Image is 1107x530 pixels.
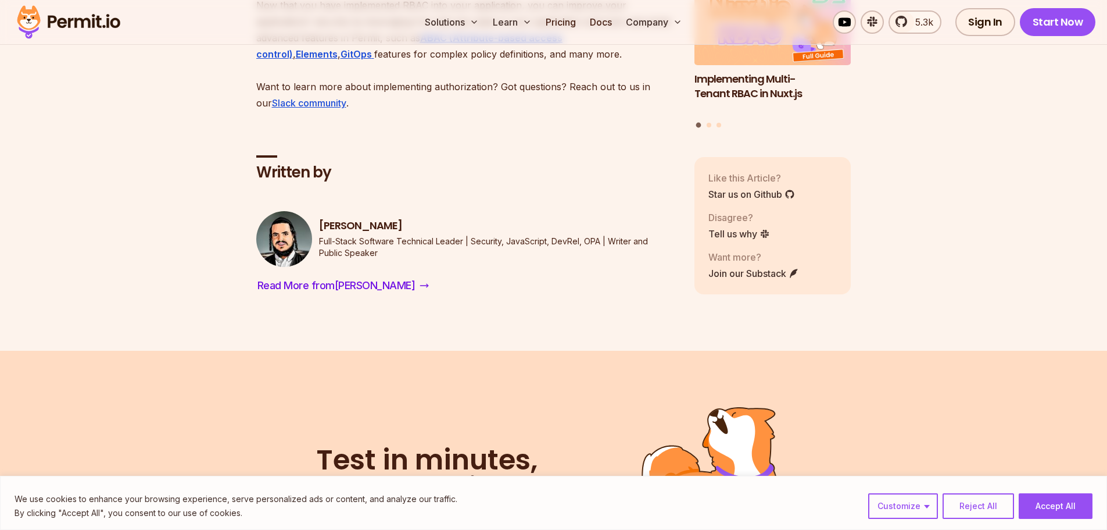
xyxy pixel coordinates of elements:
button: Learn [488,10,536,34]
button: Customize [868,493,938,519]
a: Star us on Github [708,188,795,202]
span: 5.3k [908,15,933,29]
a: Join our Substack [708,267,799,281]
a: Slack community [272,97,346,109]
p: Want more? [708,251,799,265]
span: Read More from [PERSON_NAME] [257,278,415,294]
span: Test in minutes, [316,446,578,474]
a: Sign In [955,8,1015,36]
a: Tell us why [708,227,770,241]
h2: go to prod in days. [316,446,578,502]
a: 5.3k [889,10,941,34]
img: Permit logo [12,2,126,42]
button: Go to slide 3 [716,123,721,128]
button: Company [621,10,687,34]
p: Like this Article? [708,172,795,186]
p: Full-Stack Software Technical Leader | Security, JavaScript, DevRel, OPA | Writer and Public Speaker [319,236,676,259]
a: Read More from[PERSON_NAME] [256,276,431,295]
strong: GitOps [341,48,372,60]
h3: Implementing Multi-Tenant RBAC in Nuxt.js [694,73,851,102]
a: Start Now [1020,8,1096,36]
h3: [PERSON_NAME] [319,219,676,233]
button: Reject All [943,493,1014,519]
img: Gabriel L. Manor [256,211,312,267]
p: By clicking "Accept All", you consent to our use of cookies. [15,506,457,520]
button: Solutions [420,10,483,34]
button: Go to slide 1 [696,123,701,128]
a: GitOps [341,48,374,60]
h2: Written by [256,162,676,183]
a: Pricing [541,10,581,34]
button: Accept All [1019,493,1092,519]
a: Docs [585,10,617,34]
p: Disagree? [708,211,770,225]
a: Elements [296,48,338,60]
p: We use cookies to enhance your browsing experience, serve personalized ads or content, and analyz... [15,492,457,506]
button: Go to slide 2 [707,123,711,128]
